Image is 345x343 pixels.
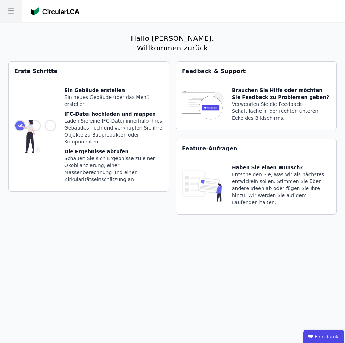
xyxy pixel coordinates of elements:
[14,87,56,186] img: getting_started_tile-DrF_GRSv.svg
[176,139,336,158] div: Feature-Anfragen
[131,43,214,53] div: Willkommen zurück
[232,87,331,101] div: Brauchen Sie Hilfe oder möchten Sie Feedback zu Problemen geben?
[232,171,331,206] div: Entscheiden Sie, was wir als nächstes entwickeln sollen. Stimmen Sie über andere Ideen ab oder fü...
[182,87,224,124] img: feedback-icon-HCTs5lye.svg
[232,101,331,122] div: Verwenden Sie die Feedback-Schaltfläche in der rechten unteren Ecke des Bildschirms.
[31,7,79,15] img: Concular
[9,62,169,81] div: Erste Schritte
[64,155,163,183] div: Schauen Sie sich Ergebnisse zu einer Ökobilanzierung, einer Massenberechnung und einer Zirkularit...
[64,148,163,155] div: Die Ergebnisse abrufen
[131,33,214,43] div: Hallo [PERSON_NAME],
[232,164,331,171] div: Haben Sie einen Wunsch?
[64,117,163,145] div: Laden Sie eine IFC-Datei innerhalb Ihres Gebäudes hoch und verknüpfen Sie ihre Objekte zu Bauprod...
[182,164,224,209] img: feature_request_tile-UiXE1qGU.svg
[64,94,163,108] div: Ein neues Gebäude über das Menü erstellen
[176,62,336,81] div: Feedback & Support
[64,110,163,117] div: IFC-Datei hochladen und mappen
[64,87,163,94] div: Ein Gebäude erstellen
